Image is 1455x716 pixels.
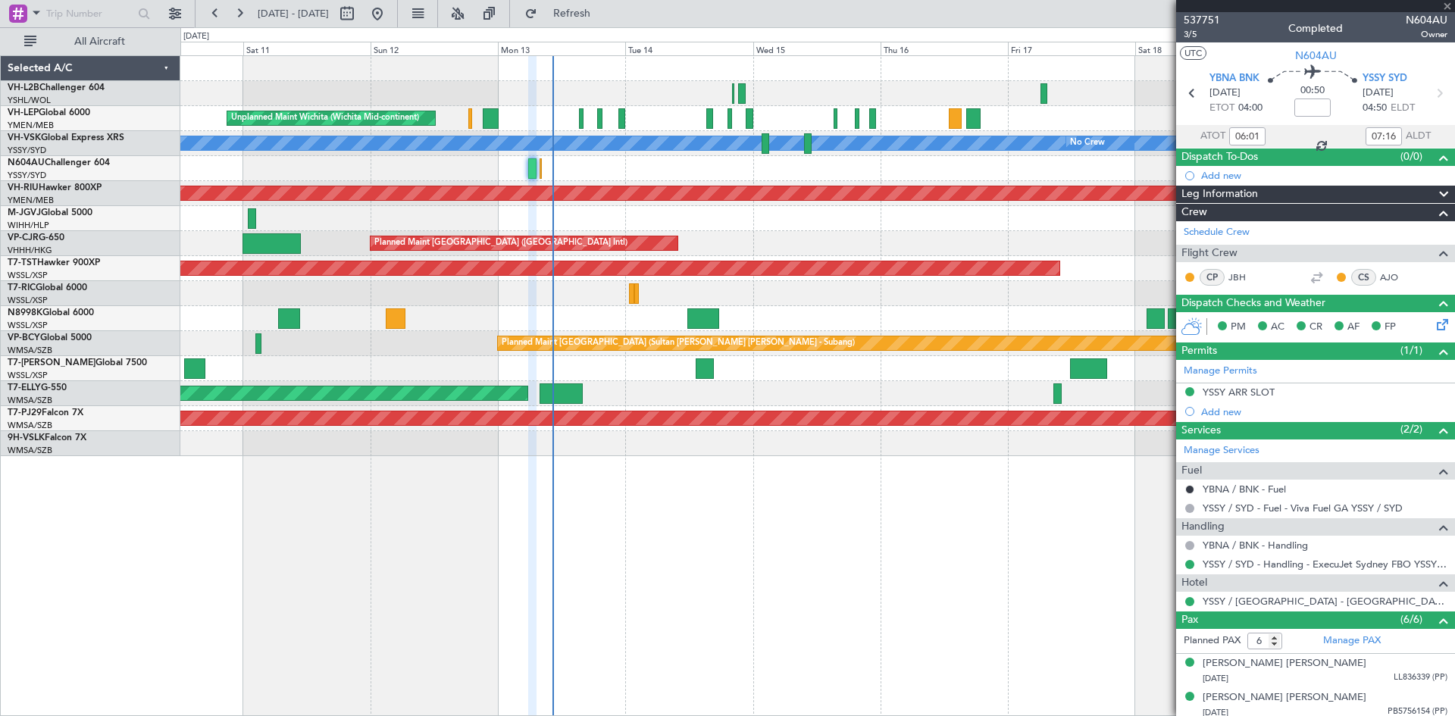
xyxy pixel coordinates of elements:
[1201,405,1447,418] div: Add new
[1184,364,1257,379] a: Manage Permits
[1181,245,1238,262] span: Flight Crew
[1181,422,1221,439] span: Services
[183,30,209,43] div: [DATE]
[8,345,52,356] a: WMSA/SZB
[39,36,160,47] span: All Aircraft
[8,358,95,367] span: T7-[PERSON_NAME]
[8,120,54,131] a: YMEN/MEB
[1209,71,1259,86] span: YBNA BNK
[1406,12,1447,28] span: N604AU
[8,95,51,106] a: YSHL/WOL
[1181,611,1198,629] span: Pax
[1181,462,1202,480] span: Fuel
[1380,270,1414,284] a: AJO
[1228,270,1263,284] a: JBH
[8,233,39,242] span: VP-CJR
[1203,386,1275,399] div: YSSY ARR SLOT
[1231,320,1246,335] span: PM
[8,233,64,242] a: VP-CJRG-650
[881,42,1008,55] div: Thu 16
[1238,101,1263,116] span: 04:00
[1201,169,1447,182] div: Add new
[1209,101,1234,116] span: ETOT
[1347,320,1360,335] span: AF
[1203,656,1366,671] div: [PERSON_NAME] [PERSON_NAME]
[1295,48,1337,64] span: N604AU
[1406,28,1447,41] span: Owner
[8,108,90,117] a: VH-LEPGlobal 6000
[1351,269,1376,286] div: CS
[8,333,40,342] span: VP-BCY
[8,208,92,217] a: M-JGVJGlobal 5000
[8,445,52,456] a: WMSA/SZB
[1180,46,1206,60] button: UTC
[1203,502,1403,514] a: YSSY / SYD - Fuel - Viva Fuel GA YSSY / SYD
[8,195,54,206] a: YMEN/MEB
[8,383,67,392] a: T7-ELLYG-550
[8,158,45,167] span: N604AU
[8,258,37,267] span: T7-TST
[1184,28,1220,41] span: 3/5
[1363,86,1394,101] span: [DATE]
[1391,101,1415,116] span: ELDT
[1203,539,1308,552] a: YBNA / BNK - Handling
[1184,633,1241,649] label: Planned PAX
[498,42,625,55] div: Mon 13
[1203,690,1366,705] div: [PERSON_NAME] [PERSON_NAME]
[374,232,627,255] div: Planned Maint [GEOGRAPHIC_DATA] ([GEOGRAPHIC_DATA] Intl)
[1385,320,1396,335] span: FP
[1363,101,1387,116] span: 04:50
[8,433,86,442] a: 9H-VSLKFalcon 7X
[1181,186,1258,203] span: Leg Information
[1209,86,1241,101] span: [DATE]
[1203,483,1286,496] a: YBNA / BNK - Fuel
[8,295,48,306] a: WSSL/XSP
[8,408,42,417] span: T7-PJ29
[1400,611,1422,627] span: (6/6)
[1288,20,1343,36] div: Completed
[540,8,604,19] span: Refresh
[8,83,39,92] span: VH-L2B
[1181,295,1325,312] span: Dispatch Checks and Weather
[1200,269,1225,286] div: CP
[17,30,164,54] button: All Aircraft
[8,258,100,267] a: T7-TSTHawker 900XP
[1203,673,1228,684] span: [DATE]
[1181,149,1258,166] span: Dispatch To-Dos
[8,433,45,442] span: 9H-VSLK
[8,383,41,392] span: T7-ELLY
[1135,42,1263,55] div: Sat 18
[8,245,52,256] a: VHHH/HKG
[231,107,419,130] div: Unplanned Maint Wichita (Wichita Mid-continent)
[1363,71,1407,86] span: YSSY SYD
[753,42,881,55] div: Wed 15
[1200,129,1225,144] span: ATOT
[518,2,609,26] button: Refresh
[258,7,329,20] span: [DATE] - [DATE]
[8,220,49,231] a: WIHH/HLP
[625,42,753,55] div: Tue 14
[1184,12,1220,28] span: 537751
[1309,320,1322,335] span: CR
[502,332,855,355] div: Planned Maint [GEOGRAPHIC_DATA] (Sultan [PERSON_NAME] [PERSON_NAME] - Subang)
[8,83,105,92] a: VH-L2BChallenger 604
[8,420,52,431] a: WMSA/SZB
[8,308,42,317] span: N8998K
[1181,204,1207,221] span: Crew
[8,170,46,181] a: YSSY/SYD
[8,133,124,142] a: VH-VSKGlobal Express XRS
[1184,225,1250,240] a: Schedule Crew
[8,320,48,331] a: WSSL/XSP
[8,270,48,281] a: WSSL/XSP
[8,145,46,156] a: YSSY/SYD
[1181,574,1207,592] span: Hotel
[8,358,147,367] a: T7-[PERSON_NAME]Global 7500
[8,395,52,406] a: WMSA/SZB
[8,308,94,317] a: N8998KGlobal 6000
[1008,42,1135,55] div: Fri 17
[8,158,110,167] a: N604AUChallenger 604
[1400,342,1422,358] span: (1/1)
[1271,320,1284,335] span: AC
[1400,149,1422,164] span: (0/0)
[1394,671,1447,684] span: LL836339 (PP)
